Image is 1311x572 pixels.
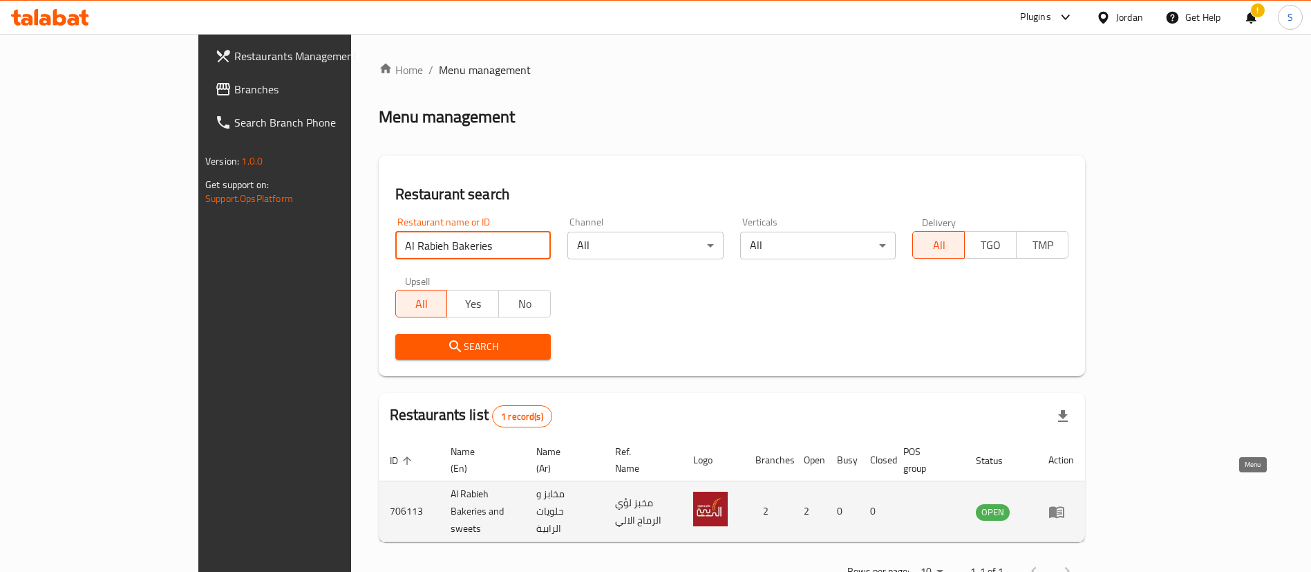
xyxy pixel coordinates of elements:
[903,443,948,477] span: POS group
[439,62,531,78] span: Menu management
[826,481,859,542] td: 0
[390,405,552,427] h2: Restaurants list
[498,290,551,317] button: No
[536,443,587,477] span: Name (Ar)
[234,48,406,64] span: Restaurants Management
[395,184,1068,205] h2: Restaurant search
[205,176,269,194] span: Get support on:
[859,439,892,481] th: Closed
[402,294,442,314] span: All
[1022,235,1063,255] span: TMP
[918,235,959,255] span: All
[204,106,417,139] a: Search Branch Phone
[922,217,956,227] label: Delivery
[793,481,826,542] td: 2
[453,294,493,314] span: Yes
[744,439,793,481] th: Branches
[615,443,666,477] span: Ref. Name
[234,114,406,131] span: Search Branch Phone
[1020,9,1050,26] div: Plugins
[234,81,406,98] span: Branches
[379,106,515,128] h2: Menu management
[604,481,683,542] td: مخبز لؤي الرماح الالي
[390,452,416,469] span: ID
[1288,10,1293,25] span: S
[379,62,1085,78] nav: breadcrumb
[693,492,728,526] img: Al Rabieh Bakeries and sweets
[204,39,417,73] a: Restaurants Management
[451,443,509,477] span: Name (En)
[1016,231,1068,259] button: TMP
[205,190,293,207] a: Support.OpsPlatform
[964,231,1017,259] button: TGO
[826,439,859,481] th: Busy
[793,439,826,481] th: Open
[976,504,1010,520] span: OPEN
[492,405,552,427] div: Total records count
[379,439,1085,542] table: enhanced table
[446,290,499,317] button: Yes
[912,231,965,259] button: All
[682,439,744,481] th: Logo
[395,290,448,317] button: All
[970,235,1011,255] span: TGO
[1116,10,1143,25] div: Jordan
[428,62,433,78] li: /
[525,481,603,542] td: مخابز و حلويات الرابية
[205,152,239,170] span: Version:
[1037,439,1085,481] th: Action
[493,410,551,423] span: 1 record(s)
[241,152,263,170] span: 1.0.0
[859,481,892,542] td: 0
[440,481,526,542] td: Al Rabieh Bakeries and sweets
[1046,400,1079,433] div: Export file
[406,338,540,356] span: Search
[204,73,417,106] a: Branches
[740,232,896,259] div: All
[744,481,793,542] td: 2
[504,294,545,314] span: No
[395,232,551,259] input: Search for restaurant name or ID..
[976,452,1021,469] span: Status
[395,334,551,360] button: Search
[405,276,431,286] label: Upsell
[567,232,724,259] div: All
